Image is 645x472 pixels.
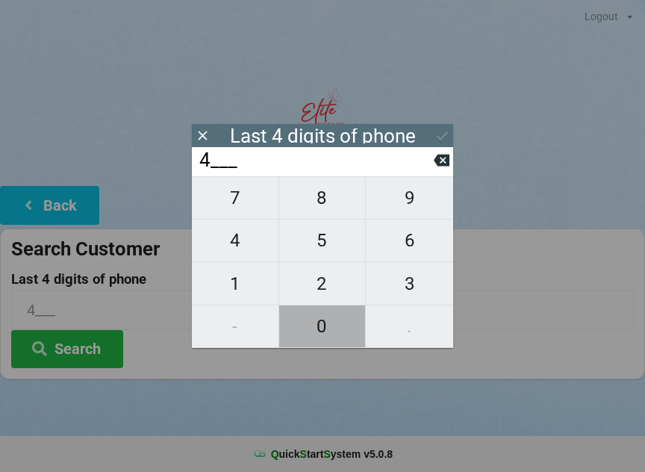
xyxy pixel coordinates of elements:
[192,262,279,305] button: 1
[366,182,453,214] span: 9
[279,305,367,348] button: 0
[279,220,367,262] button: 5
[279,182,366,214] span: 8
[279,176,367,220] button: 8
[279,268,366,299] span: 2
[279,225,366,256] span: 5
[366,176,453,220] button: 9
[366,268,453,299] span: 3
[192,182,278,214] span: 7
[279,262,367,305] button: 2
[192,225,278,256] span: 4
[230,128,416,143] div: Last 4 digits of phone
[192,220,279,262] button: 4
[279,311,366,342] span: 0
[192,268,278,299] span: 1
[366,220,453,262] button: 6
[192,176,279,220] button: 7
[366,262,453,305] button: 3
[366,225,453,256] span: 6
